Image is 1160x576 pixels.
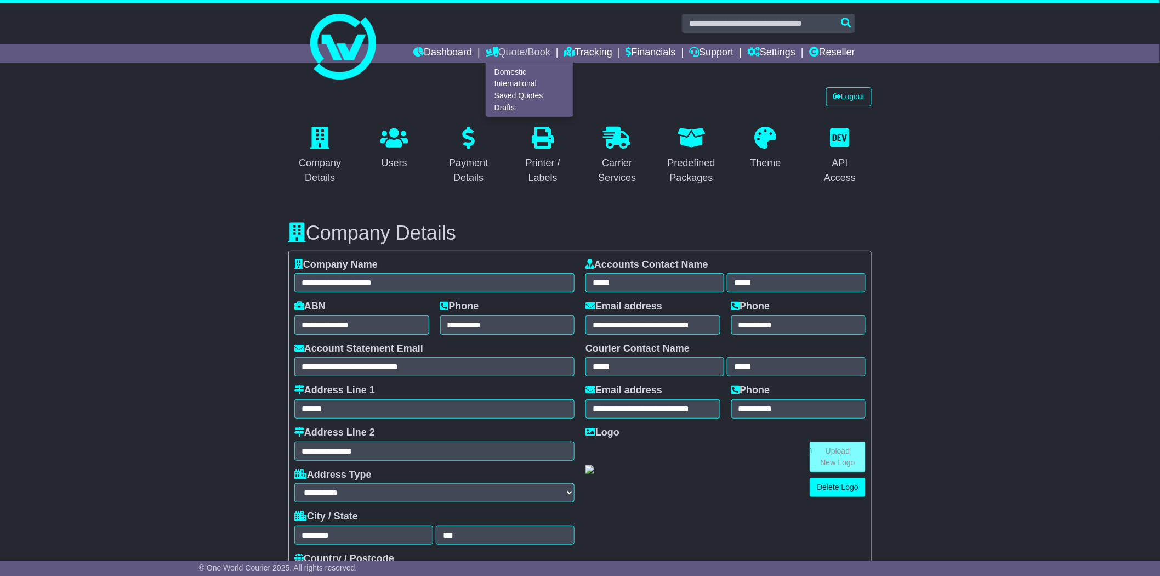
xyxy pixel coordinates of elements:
[585,301,662,313] label: Email address
[294,553,394,565] label: Country / Postcode
[295,156,345,185] div: Company Details
[747,44,795,63] a: Settings
[626,44,676,63] a: Financials
[689,44,733,63] a: Support
[294,469,372,481] label: Address Type
[750,156,781,171] div: Theme
[667,156,717,185] div: Predefined Packages
[816,156,865,185] div: API Access
[826,87,872,106] a: Logout
[486,66,573,78] a: Domestic
[585,123,649,189] a: Carrier Services
[593,156,642,185] div: Carrier Services
[294,343,423,355] label: Account Statement Email
[437,123,501,189] a: Payment Details
[288,222,872,244] h3: Company Details
[585,385,662,397] label: Email address
[810,478,866,497] a: Delete Logo
[486,101,573,114] a: Drafts
[294,385,375,397] label: Address Line 1
[486,78,573,90] a: International
[809,44,855,63] a: Reseller
[585,465,594,474] img: GetCustomerLogo
[564,44,612,63] a: Tracking
[810,442,866,472] a: Upload New Logo
[373,123,415,174] a: Users
[585,343,690,355] label: Courier Contact Name
[444,156,493,185] div: Payment Details
[294,511,358,523] label: City / State
[486,90,573,102] a: Saved Quotes
[199,563,357,572] span: © One World Courier 2025. All rights reserved.
[731,385,770,397] label: Phone
[519,156,568,185] div: Printer / Labels
[486,44,550,63] a: Quote/Book
[288,123,352,189] a: Company Details
[743,123,788,174] a: Theme
[294,427,375,439] label: Address Line 2
[809,123,872,189] a: API Access
[294,259,378,271] label: Company Name
[486,63,573,117] div: Quote/Book
[413,44,472,63] a: Dashboard
[380,156,408,171] div: Users
[660,123,724,189] a: Predefined Packages
[731,301,770,313] label: Phone
[440,301,479,313] label: Phone
[585,427,619,439] label: Logo
[294,301,326,313] label: ABN
[511,123,575,189] a: Printer / Labels
[585,259,708,271] label: Accounts Contact Name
